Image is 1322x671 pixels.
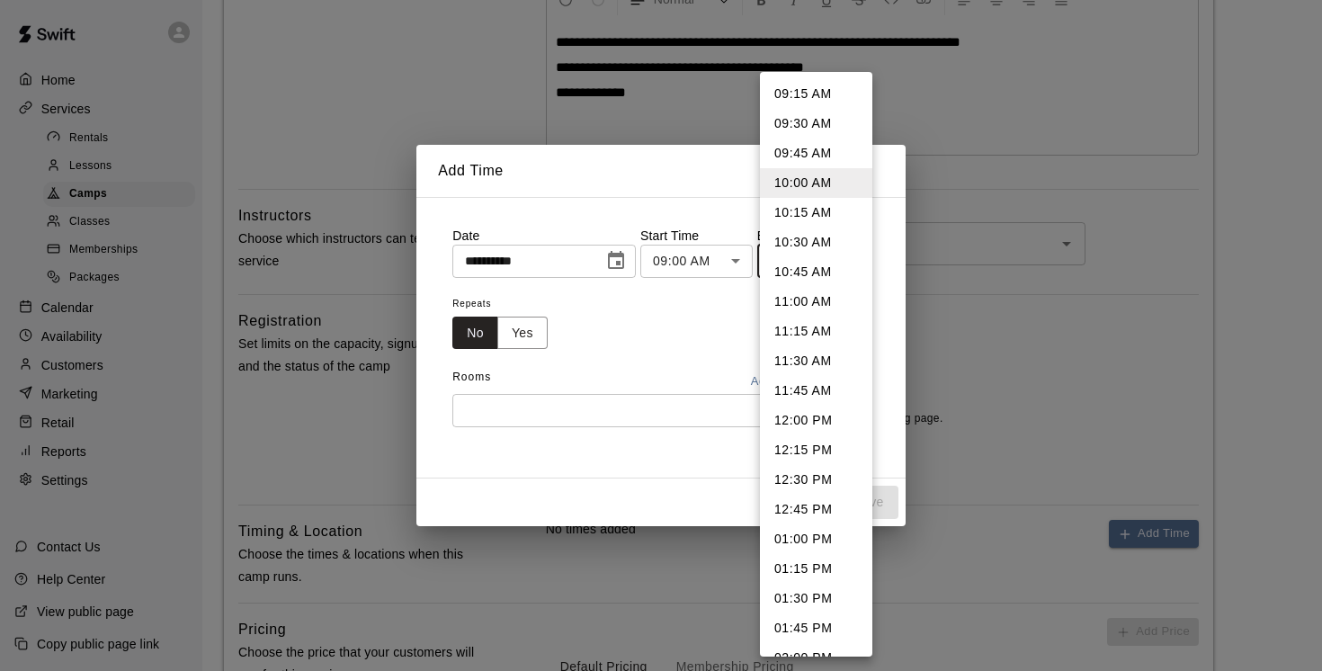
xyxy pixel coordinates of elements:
[760,584,872,613] li: 01:30 PM
[760,435,872,465] li: 12:15 PM
[760,198,872,228] li: 10:15 AM
[760,524,872,554] li: 01:00 PM
[760,257,872,287] li: 10:45 AM
[760,287,872,317] li: 11:00 AM
[760,613,872,643] li: 01:45 PM
[760,228,872,257] li: 10:30 AM
[760,109,872,139] li: 09:30 AM
[760,554,872,584] li: 01:15 PM
[760,465,872,495] li: 12:30 PM
[760,376,872,406] li: 11:45 AM
[760,495,872,524] li: 12:45 PM
[760,168,872,198] li: 10:00 AM
[760,346,872,376] li: 11:30 AM
[760,139,872,168] li: 09:45 AM
[760,406,872,435] li: 12:00 PM
[760,317,872,346] li: 11:15 AM
[760,79,872,109] li: 09:15 AM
